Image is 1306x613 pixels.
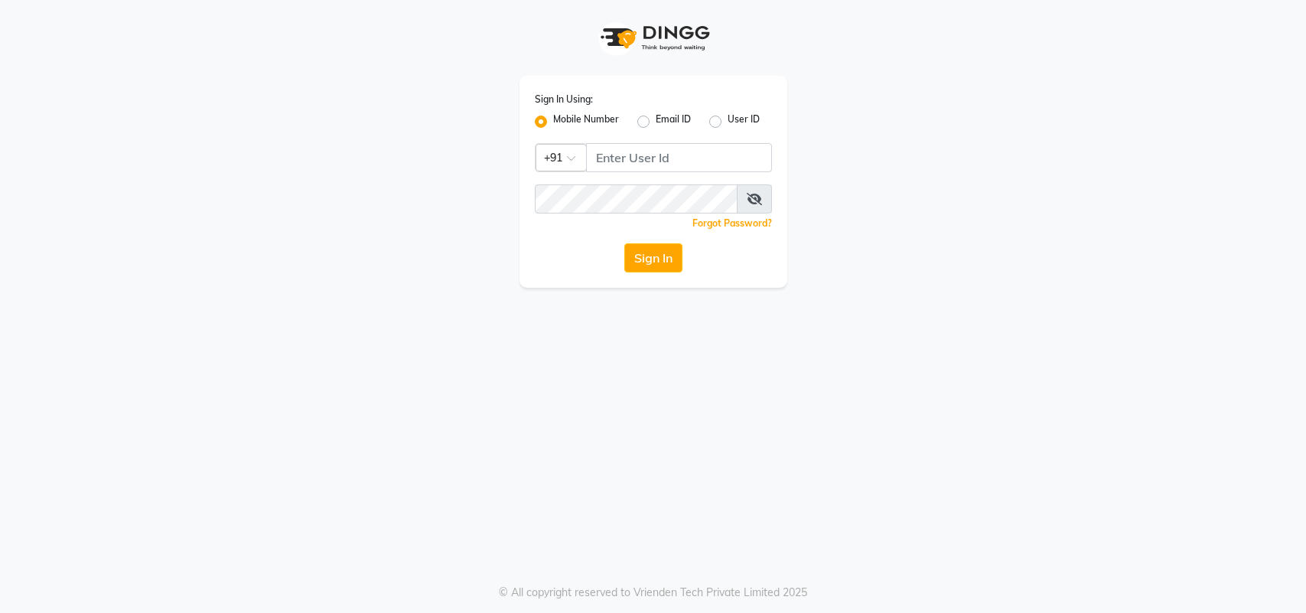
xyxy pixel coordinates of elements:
[535,184,738,214] input: Username
[728,112,760,131] label: User ID
[656,112,691,131] label: Email ID
[535,93,593,106] label: Sign In Using:
[586,143,772,172] input: Username
[592,15,715,60] img: logo1.svg
[624,243,682,272] button: Sign In
[692,217,772,229] a: Forgot Password?
[553,112,619,131] label: Mobile Number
